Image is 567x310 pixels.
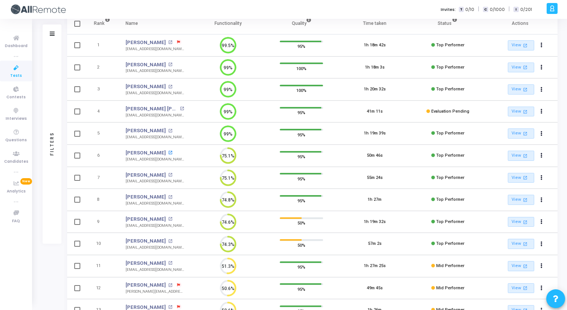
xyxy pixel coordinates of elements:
button: Actions [536,151,547,161]
td: 2 [86,57,118,79]
span: Dashboard [5,43,28,49]
span: 50% [297,219,305,227]
td: 12 [86,277,118,299]
span: Top Performer [436,175,464,180]
td: 4 [86,101,118,123]
mat-icon: open_in_new [522,86,529,93]
span: 50% [297,241,305,249]
th: Actions [484,13,558,34]
a: View [508,217,534,227]
span: 0/1000 [490,6,505,13]
a: View [508,173,534,183]
div: [EMAIL_ADDRESS][DOMAIN_NAME] [126,267,184,273]
span: 95% [297,197,305,205]
mat-icon: open_in_new [522,108,529,115]
button: Actions [536,62,547,73]
a: View [508,84,534,95]
div: 1h 27m 25s [364,263,386,269]
a: [PERSON_NAME] [126,281,166,289]
mat-icon: open_in_new [168,85,172,89]
mat-icon: open_in_new [168,305,172,309]
td: 8 [86,189,118,211]
div: [EMAIL_ADDRESS][DOMAIN_NAME] [126,179,184,184]
span: Top Performer [436,197,464,202]
mat-icon: open_in_new [522,130,529,137]
span: 95% [297,263,305,271]
span: Top Performer [436,241,464,246]
span: 95% [297,109,305,116]
div: 1h 19m 39s [364,130,386,137]
a: View [508,63,534,73]
button: Actions [536,128,547,139]
div: 41m 11s [367,108,383,115]
button: Actions [536,40,547,51]
td: 7 [86,167,118,189]
mat-icon: open_in_new [522,42,529,49]
span: Top Performer [436,87,464,92]
td: 11 [86,255,118,277]
div: 1h 19m 32s [364,219,386,225]
span: 95% [297,285,305,293]
mat-icon: open_in_new [522,285,529,291]
span: 0/10 [465,6,474,13]
span: Candidates [4,159,28,165]
span: Interviews [6,116,27,122]
span: Mid Performer [436,286,464,290]
span: T [459,7,464,12]
a: View [508,107,534,117]
span: 100% [296,64,306,72]
div: [EMAIL_ADDRESS][DOMAIN_NAME] [126,157,184,162]
td: 5 [86,122,118,145]
button: Actions [536,217,547,227]
mat-icon: open_in_new [168,239,172,243]
td: 9 [86,211,118,233]
span: 95% [297,131,305,138]
img: logo [9,2,66,17]
a: View [508,239,534,249]
a: [PERSON_NAME] [PERSON_NAME] [126,105,178,113]
span: Contests [6,94,26,101]
mat-icon: open_in_new [168,173,172,177]
span: | [478,5,479,13]
th: Functionality [192,13,265,34]
div: Name [126,19,138,27]
div: [EMAIL_ADDRESS][DOMAIN_NAME] [126,201,184,206]
span: Evaluation Pending [431,109,469,114]
a: [PERSON_NAME] [126,61,166,69]
mat-icon: open_in_new [180,107,184,111]
mat-icon: open_in_new [522,219,529,225]
mat-icon: open_in_new [168,151,172,155]
button: Actions [536,106,547,117]
mat-icon: open_in_new [522,64,529,70]
span: Top Performer [436,153,464,158]
div: 1h 20m 32s [364,86,386,93]
div: Time taken [363,19,386,27]
mat-icon: open_in_new [522,263,529,269]
div: 1h 27m [368,197,382,203]
mat-icon: open_in_new [522,241,529,247]
div: [EMAIL_ADDRESS][DOMAIN_NAME] [126,223,184,229]
div: 1h 18m 42s [364,42,386,49]
mat-icon: open_in_new [168,283,172,287]
span: Top Performer [436,131,464,136]
span: 0/201 [520,6,532,13]
a: [PERSON_NAME] [126,149,166,157]
div: [EMAIL_ADDRESS][DOMAIN_NAME] [126,134,184,140]
button: Actions [536,283,547,293]
a: [PERSON_NAME] [126,127,166,134]
div: 49m 45s [367,285,383,292]
mat-icon: open_in_new [168,129,172,133]
button: Actions [536,195,547,205]
mat-icon: open_in_new [168,217,172,221]
a: View [508,195,534,205]
th: Quality [265,13,338,34]
span: Tests [10,73,22,79]
a: [PERSON_NAME] [126,171,166,179]
mat-icon: open_in_new [168,261,172,265]
div: 50m 46s [367,153,383,159]
span: Top Performer [436,219,464,224]
button: Actions [536,84,547,95]
th: Rank [86,13,118,34]
a: View [508,40,534,50]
